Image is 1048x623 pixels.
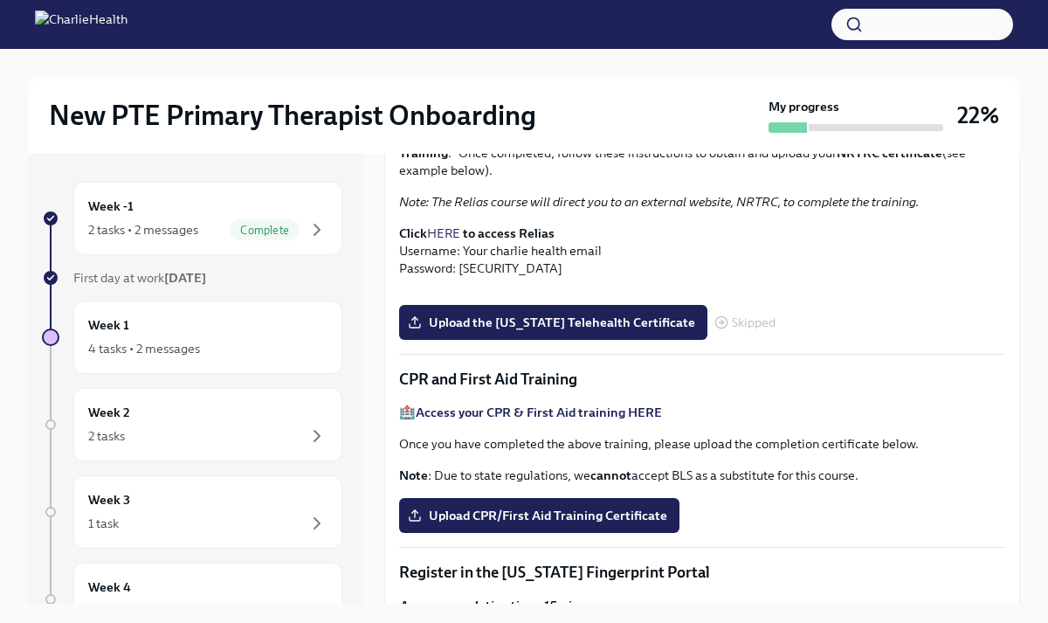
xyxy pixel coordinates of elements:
h6: Week -1 [88,197,134,216]
strong: Approx completion time: 15mins [399,598,584,613]
em: Note: The Relias course will direct you to an external website, NRTRC, to complete the training. [399,194,919,210]
strong: Note [399,467,428,483]
label: Upload CPR/First Aid Training Certificate [399,498,679,533]
a: Access your CPR & First Aid training HERE [416,405,662,420]
div: 1 task [88,515,119,532]
p: 🏥 [399,404,1005,421]
a: Week -12 tasks • 2 messagesComplete [42,182,342,255]
div: 2 tasks • 2 messages [88,221,198,239]
a: Week 31 task [42,475,342,549]
p: : Due to state regulations, we accept BLS as a substitute for this course. [399,467,1005,484]
p: Once you have completed the above training, please upload the completion certificate below. [399,435,1005,453]
label: Upload the [US_STATE] Telehealth Certificate [399,305,707,340]
strong: Click [399,225,427,241]
span: Complete [230,224,300,237]
span: Skipped [732,316,776,329]
h6: Week 1 [88,315,129,335]
p: Username: Your charlie health email Password: [SECURITY_DATA] [399,225,1005,277]
div: 1 task [88,602,119,620]
strong: My progress [769,98,839,115]
div: 4 tasks • 2 messages [88,340,200,357]
p: CPR and First Aid Training [399,369,1005,390]
h3: 22% [957,100,999,131]
strong: cannot [590,467,631,483]
span: First day at work [73,270,206,286]
h6: Week 2 [88,403,130,422]
a: First day at work[DATE] [42,269,342,287]
a: HERE [427,225,460,241]
a: Week 22 tasks [42,388,342,461]
p: Register in the [US_STATE] Fingerprint Portal [399,562,1005,583]
div: 2 tasks [88,427,125,445]
span: Upload CPR/First Aid Training Certificate [411,507,667,524]
strong: to access Relias [463,225,555,241]
h6: Week 4 [88,578,131,597]
h6: Week 3 [88,490,130,509]
h2: New PTE Primary Therapist Onboarding [49,98,536,133]
span: Upload the [US_STATE] Telehealth Certificate [411,314,695,331]
a: Week 14 tasks • 2 messages [42,301,342,374]
strong: [DATE] [164,270,206,286]
img: CharlieHealth [35,10,128,38]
